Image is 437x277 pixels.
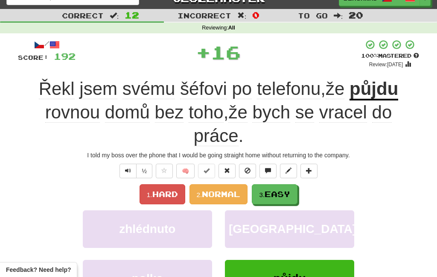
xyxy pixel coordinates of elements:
[280,164,297,178] button: Edit sentence (alt+d)
[178,11,231,20] span: Incorrect
[105,102,150,123] span: domů
[196,39,211,65] span: +
[18,54,49,61] span: Score:
[202,189,240,199] span: Normal
[45,102,392,146] span: , .
[298,11,328,20] span: To go
[228,102,247,123] span: že
[194,126,239,146] span: práce
[197,191,202,198] small: 2.
[39,79,75,99] span: Řekl
[83,210,212,248] button: zhlédnuto
[18,39,76,50] div: /
[180,79,227,99] span: šéfovi
[156,164,173,178] button: Favorite sentence (alt+f)
[79,79,117,99] span: jsem
[350,79,398,100] u: půjdu
[218,164,236,178] button: Reset to 0% Mastered (alt+r)
[39,79,350,99] span: ,
[252,102,290,123] span: bych
[147,191,152,198] small: 1.
[252,184,297,204] button: 3.Easy
[369,62,403,68] small: Review: [DATE]
[155,102,184,123] span: bez
[211,41,241,63] span: 16
[349,10,363,20] span: 20
[372,102,392,123] span: do
[189,184,248,204] button: 2.Normal
[110,12,119,19] span: :
[295,102,314,123] span: se
[152,189,178,199] span: Hard
[136,164,152,178] button: ½
[140,184,185,204] button: 1.Hard
[361,52,378,59] span: 100 %
[361,52,419,60] div: Mastered
[252,10,259,20] span: 0
[334,12,343,19] span: :
[125,10,139,20] span: 12
[319,102,367,123] span: vracel
[257,79,320,99] span: telefonu
[326,79,344,99] span: že
[198,164,215,178] button: Set this sentence to 100% Mastered (alt+m)
[259,164,277,178] button: Discuss sentence (alt+u)
[119,222,175,236] span: zhlédnuto
[225,210,354,248] button: [GEOGRAPHIC_DATA]
[232,79,252,99] span: po
[6,265,71,274] span: Open feedback widget
[239,164,256,178] button: Ignore sentence (alt+i)
[122,79,175,99] span: svému
[229,222,356,236] span: [GEOGRAPHIC_DATA]
[54,51,76,62] span: 192
[228,25,235,31] strong: All
[259,191,265,198] small: 3.
[237,12,247,19] span: :
[300,164,318,178] button: Add to collection (alt+a)
[118,164,152,178] div: Text-to-speech controls
[176,164,195,178] button: 🧠
[119,164,137,178] button: Play sentence audio (ctl+space)
[265,189,290,199] span: Easy
[18,151,419,159] div: I told my boss over the phone that I would be going straight home without returning to the company.
[189,102,224,123] span: toho
[45,102,100,123] span: rovnou
[62,11,104,20] span: Correct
